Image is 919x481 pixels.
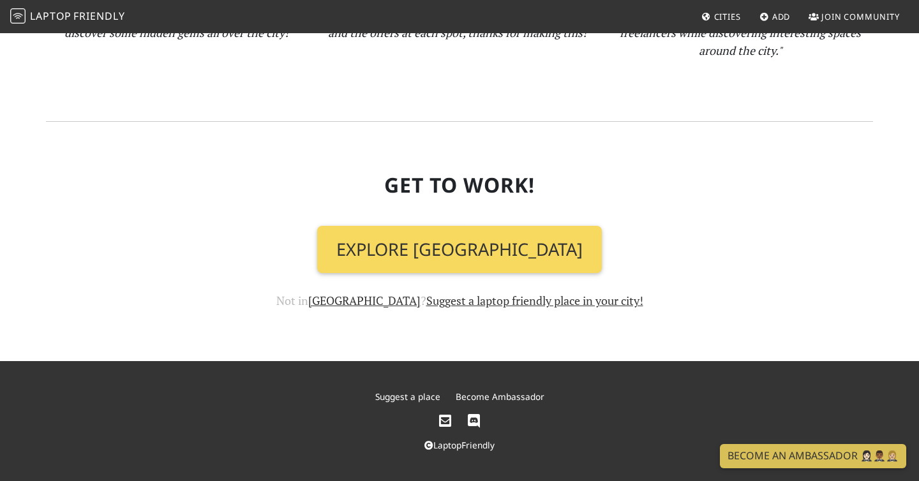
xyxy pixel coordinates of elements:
[424,439,495,451] a: LaptopFriendly
[73,9,124,23] span: Friendly
[456,390,544,403] a: Become Ambassador
[754,5,796,28] a: Add
[46,173,873,197] h2: Get To Work!
[714,11,741,22] span: Cities
[772,11,791,22] span: Add
[803,5,905,28] a: Join Community
[10,6,125,28] a: LaptopFriendly LaptopFriendly
[375,390,440,403] a: Suggest a place
[276,293,643,308] span: Not in ?
[426,293,643,308] a: Suggest a laptop friendly place in your city!
[308,293,421,308] a: [GEOGRAPHIC_DATA]
[30,9,71,23] span: Laptop
[821,11,900,22] span: Join Community
[10,8,26,24] img: LaptopFriendly
[317,226,602,273] a: Explore [GEOGRAPHIC_DATA]
[696,5,746,28] a: Cities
